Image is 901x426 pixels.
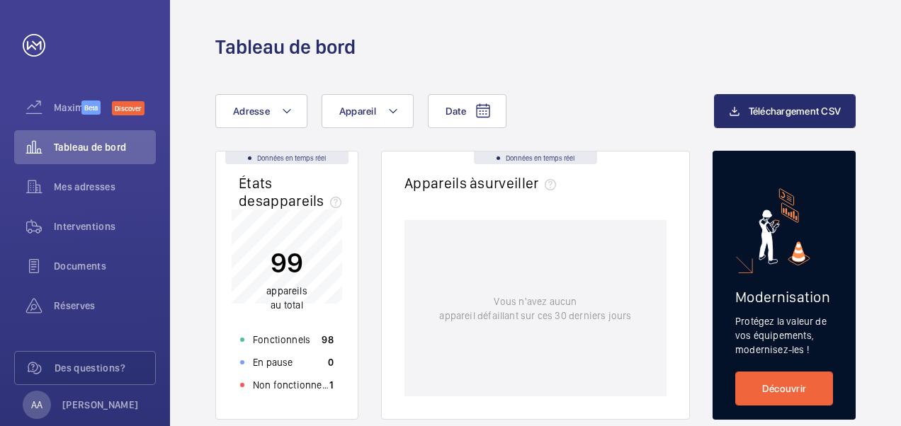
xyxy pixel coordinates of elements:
div: Données en temps réel [225,151,348,164]
p: Vous n'avez aucun appareil défaillant sur ces 30 derniers jours [439,294,631,323]
span: appareils [263,192,347,209]
span: Documents [54,259,156,273]
p: 1 [329,378,334,392]
button: Date [428,94,506,128]
span: appareils [266,285,307,297]
span: Téléchargement CSV [749,105,841,117]
h2: Appareils à [404,174,562,192]
span: Réserves [54,299,156,313]
span: Appareil [339,105,376,117]
p: [PERSON_NAME] [62,398,139,412]
p: Non fonctionnels [253,378,329,392]
p: AA [31,398,42,412]
span: Beta [81,100,101,115]
p: En pause [253,355,293,369]
h2: États des [239,174,347,209]
div: Données en temps réel [474,151,597,164]
h1: Tableau de bord [215,34,356,60]
span: Des questions? [55,361,155,375]
p: Fonctionnels [253,333,310,347]
span: Interventions [54,219,156,234]
p: 98 [322,333,334,347]
span: Tableau de bord [54,140,156,154]
p: au total [266,284,307,312]
button: Appareil [322,94,414,128]
span: Date [446,105,466,117]
span: Adresse [233,105,270,117]
p: Protégez la valeur de vos équipements, modernisez-les ! [735,314,833,357]
span: surveiller [477,174,561,192]
p: 0 [328,355,334,369]
button: Adresse [215,94,307,128]
p: 99 [266,245,307,280]
a: Découvrir [735,372,833,405]
span: Maximize [54,100,81,115]
h2: Modernisation [735,288,833,306]
span: Mes adresses [54,180,156,194]
img: marketing-card.svg [759,188,810,265]
button: Téléchargement CSV [714,94,856,128]
span: Discover [112,101,144,115]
